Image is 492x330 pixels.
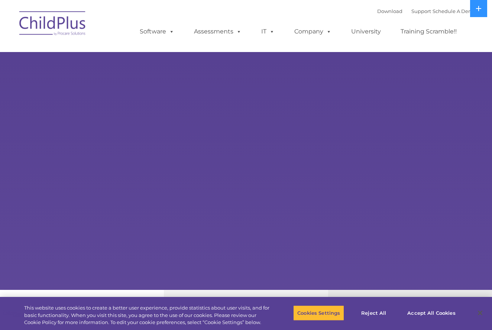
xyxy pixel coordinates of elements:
[377,8,476,14] font: |
[187,24,249,39] a: Assessments
[254,24,282,39] a: IT
[411,8,431,14] a: Support
[403,305,459,321] button: Accept All Cookies
[132,24,182,39] a: Software
[24,304,271,326] div: This website uses cookies to create a better user experience, provide statistics about user visit...
[350,305,397,321] button: Reject All
[433,8,476,14] a: Schedule A Demo
[344,24,388,39] a: University
[472,305,488,321] button: Close
[293,305,344,321] button: Cookies Settings
[377,8,402,14] a: Download
[16,6,90,43] img: ChildPlus by Procare Solutions
[393,24,464,39] a: Training Scramble!!
[287,24,339,39] a: Company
